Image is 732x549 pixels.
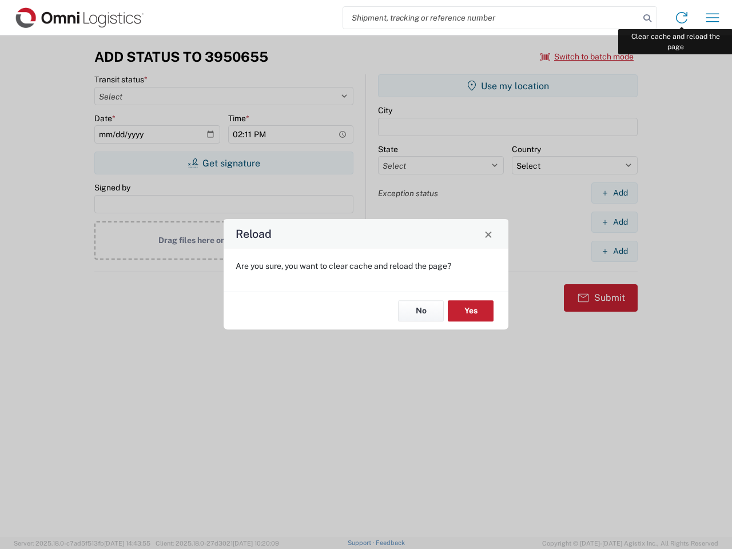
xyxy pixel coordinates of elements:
button: No [398,300,444,321]
input: Shipment, tracking or reference number [343,7,639,29]
button: Close [480,226,496,242]
button: Yes [448,300,494,321]
p: Are you sure, you want to clear cache and reload the page? [236,261,496,271]
h4: Reload [236,226,272,242]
